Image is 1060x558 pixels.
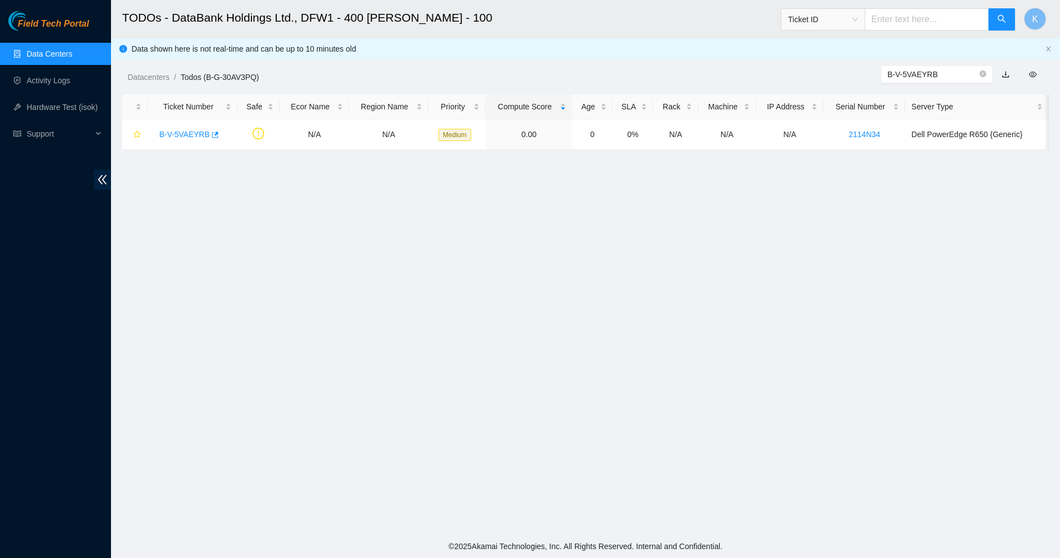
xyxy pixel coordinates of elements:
span: search [997,14,1006,25]
button: download [993,66,1018,83]
td: 0% [613,119,654,150]
td: N/A [653,119,698,150]
a: Hardware Test (isok) [27,103,98,112]
span: / [174,73,176,82]
td: N/A [756,119,824,150]
a: Activity Logs [27,76,70,85]
img: Akamai Technologies [8,11,56,31]
button: close [1045,46,1052,53]
a: Datacenters [128,73,169,82]
span: star [133,130,141,139]
span: close-circle [980,71,986,77]
button: star [128,125,142,143]
td: Dell PowerEdge R650 {Generic} [905,119,1049,150]
button: search [988,8,1015,31]
span: eye [1029,71,1037,78]
span: exclamation-circle [253,128,264,139]
input: Enter text here... [865,8,989,31]
span: Medium [438,129,471,141]
a: Data Centers [27,49,72,58]
td: 0.00 [486,119,572,150]
footer: © 2025 Akamai Technologies, Inc. All Rights Reserved. Internal and Confidential. [111,535,1060,558]
a: B-V-5VAEYRB [159,130,210,139]
td: N/A [349,119,428,150]
span: double-left [94,169,111,190]
a: Todos (B-G-30AV3PQ) [180,73,259,82]
span: Ticket ID [788,11,858,28]
span: Field Tech Portal [18,19,89,29]
span: close [1045,46,1052,52]
a: Akamai TechnologiesField Tech Portal [8,20,89,34]
span: read [13,130,21,138]
input: Search [887,68,977,81]
span: Support [27,123,92,145]
a: 2114N34 [849,130,880,139]
span: K [1032,12,1038,26]
td: N/A [280,119,349,150]
button: K [1024,8,1046,30]
a: download [1002,70,1009,79]
td: 0 [572,119,612,150]
td: N/A [698,119,756,150]
span: close-circle [980,69,986,80]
